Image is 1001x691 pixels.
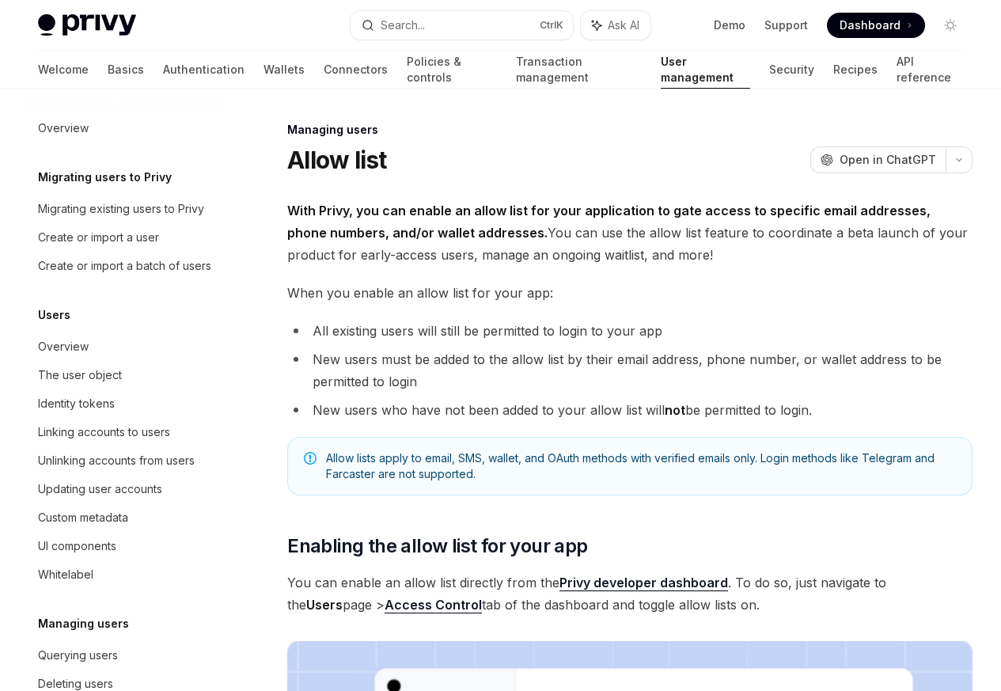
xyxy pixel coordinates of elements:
[25,332,228,361] a: Overview
[38,51,89,89] a: Welcome
[38,480,162,499] div: Updating user accounts
[714,17,745,33] a: Demo
[38,565,93,584] div: Whitelabel
[25,532,228,560] a: UI components
[938,13,963,38] button: Toggle dark mode
[287,122,973,138] div: Managing users
[559,575,728,591] a: Privy developer dashboard
[25,223,228,252] a: Create or import a user
[38,451,195,470] div: Unlinking accounts from users
[287,199,973,266] span: You can use the allow list feature to coordinate a beta launch of your product for early-access u...
[38,119,89,138] div: Overview
[38,168,172,187] h5: Migrating users to Privy
[25,195,228,223] a: Migrating existing users to Privy
[764,17,808,33] a: Support
[810,146,946,173] button: Open in ChatGPT
[38,394,115,413] div: Identity tokens
[25,475,228,503] a: Updating user accounts
[287,348,973,393] li: New users must be added to the allow list by their email address, phone number, or wallet address...
[287,282,973,304] span: When you enable an allow list for your app:
[38,614,129,633] h5: Managing users
[381,16,425,35] div: Search...
[287,203,931,241] strong: With Privy, you can enable an allow list for your application to gate access to specific email ad...
[108,51,144,89] a: Basics
[897,51,963,89] a: API reference
[25,361,228,389] a: The user object
[38,306,70,325] h5: Users
[833,51,878,89] a: Recipes
[385,597,482,613] a: Access Control
[38,228,159,247] div: Create or import a user
[25,389,228,418] a: Identity tokens
[38,646,118,665] div: Querying users
[516,51,641,89] a: Transaction management
[665,402,685,418] strong: not
[25,114,228,142] a: Overview
[38,14,136,36] img: light logo
[827,13,925,38] a: Dashboard
[25,252,228,280] a: Create or import a batch of users
[38,337,89,356] div: Overview
[25,560,228,589] a: Whitelabel
[840,17,901,33] span: Dashboard
[304,452,317,465] svg: Note
[326,450,956,482] span: Allow lists apply to email, SMS, wallet, and OAuth methods with verified emails only. Login metho...
[38,256,211,275] div: Create or import a batch of users
[540,19,563,32] span: Ctrl K
[840,152,936,168] span: Open in ChatGPT
[306,597,343,613] strong: Users
[38,508,128,527] div: Custom metadata
[25,446,228,475] a: Unlinking accounts from users
[287,146,387,174] h1: Allow list
[38,199,204,218] div: Migrating existing users to Privy
[38,537,116,556] div: UI components
[287,571,973,616] span: You can enable an allow list directly from the . To do so, just navigate to the page > tab of the...
[661,51,751,89] a: User management
[324,51,388,89] a: Connectors
[25,418,228,446] a: Linking accounts to users
[287,533,587,559] span: Enabling the allow list for your app
[38,423,170,442] div: Linking accounts to users
[407,51,497,89] a: Policies & controls
[25,641,228,670] a: Querying users
[287,399,973,421] li: New users who have not been added to your allow list will be permitted to login.
[769,51,814,89] a: Security
[264,51,305,89] a: Wallets
[351,11,573,40] button: Search...CtrlK
[163,51,245,89] a: Authentication
[608,17,639,33] span: Ask AI
[581,11,650,40] button: Ask AI
[287,320,973,342] li: All existing users will still be permitted to login to your app
[38,366,122,385] div: The user object
[25,503,228,532] a: Custom metadata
